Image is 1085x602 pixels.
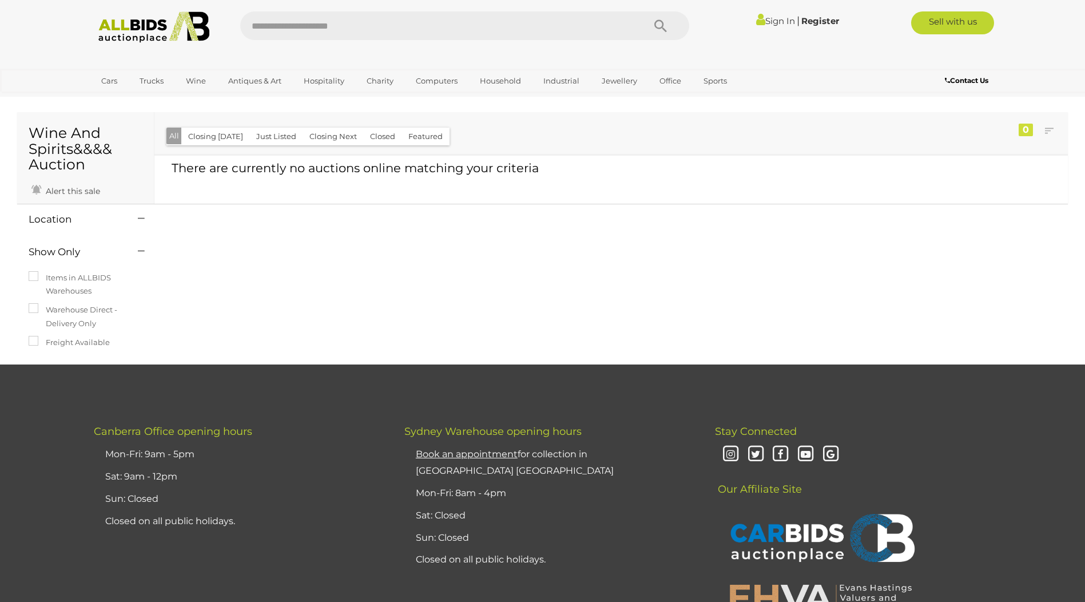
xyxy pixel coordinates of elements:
button: Just Listed [249,128,303,145]
span: Alert this sale [43,186,100,196]
a: Sell with us [911,11,994,34]
h1: Wine And Spirits&&&& Auction [29,125,142,173]
i: Youtube [796,445,816,465]
a: Alert this sale [29,181,103,199]
h4: Location [29,214,121,225]
span: Canberra Office opening hours [94,425,252,438]
a: Jewellery [594,72,645,90]
li: Sun: Closed [413,527,686,549]
a: Book an appointmentfor collection in [GEOGRAPHIC_DATA] [GEOGRAPHIC_DATA] [416,449,614,476]
li: Sun: Closed [102,488,376,510]
a: Hospitality [296,72,352,90]
label: Freight Available [29,336,110,349]
li: Closed on all public holidays. [413,549,686,571]
label: Items in ALLBIDS Warehouses [29,271,142,298]
u: Book an appointment [416,449,518,460]
span: There are currently no auctions online matching your criteria [172,161,539,175]
button: All [166,128,182,144]
a: Office [652,72,689,90]
span: Stay Connected [715,425,797,438]
a: Sports [696,72,734,90]
a: Sign In [756,15,795,26]
button: Closing [DATE] [181,128,250,145]
button: Closed [363,128,402,145]
a: Wine [178,72,213,90]
a: Contact Us [945,74,991,87]
img: Allbids.com.au [92,11,216,43]
li: Closed on all public holidays. [102,510,376,533]
a: Computers [408,72,465,90]
li: Sat: Closed [413,505,686,527]
a: Trucks [132,72,171,90]
img: CARBIDS Auctionplace [724,502,918,577]
a: Cars [94,72,125,90]
a: Register [801,15,839,26]
h4: Show Only [29,247,121,258]
li: Sat: 9am - 12pm [102,466,376,488]
span: Sydney Warehouse opening hours [404,425,582,438]
li: Mon-Fri: 9am - 5pm [102,443,376,466]
span: | [797,14,800,27]
a: Household [472,72,528,90]
span: Our Affiliate Site [715,466,802,496]
i: Twitter [746,445,766,465]
a: Antiques & Art [221,72,289,90]
button: Featured [402,128,450,145]
a: [GEOGRAPHIC_DATA] [94,90,190,109]
i: Google [821,445,841,465]
a: Industrial [536,72,587,90]
li: Mon-Fri: 8am - 4pm [413,482,686,505]
button: Search [632,11,689,40]
b: Contact Us [945,76,988,85]
div: 0 [1019,124,1033,136]
button: Closing Next [303,128,364,145]
i: Facebook [770,445,790,465]
label: Warehouse Direct - Delivery Only [29,303,142,330]
i: Instagram [721,445,741,465]
a: Charity [359,72,401,90]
